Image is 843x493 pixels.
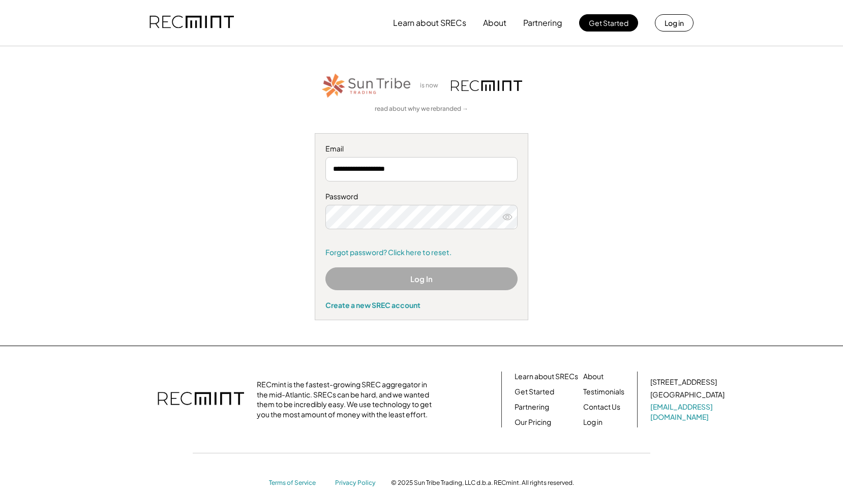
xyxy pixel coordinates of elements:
[257,380,437,419] div: RECmint is the fastest-growing SREC aggregator in the mid-Atlantic. SRECs can be hard, and we wan...
[523,13,562,33] button: Partnering
[483,13,506,33] button: About
[375,105,468,113] a: read about why we rebranded →
[269,479,325,487] a: Terms of Service
[417,81,446,90] div: is now
[515,387,554,397] a: Get Started
[583,417,603,427] a: Log in
[650,377,717,387] div: [STREET_ADDRESS]
[325,192,518,202] div: Password
[149,6,234,40] img: recmint-logotype%403x.png
[650,390,725,400] div: [GEOGRAPHIC_DATA]
[321,72,412,100] img: STT_Horizontal_Logo%2B-%2BColor.png
[335,479,381,487] a: Privacy Policy
[451,80,522,91] img: recmint-logotype%403x.png
[655,14,694,32] button: Log in
[393,13,466,33] button: Learn about SRECs
[515,417,551,427] a: Our Pricing
[515,402,549,412] a: Partnering
[583,372,604,382] a: About
[325,267,518,290] button: Log In
[158,382,244,417] img: recmint-logotype%403x.png
[650,402,727,422] a: [EMAIL_ADDRESS][DOMAIN_NAME]
[391,479,574,487] div: © 2025 Sun Tribe Trading, LLC d.b.a. RECmint. All rights reserved.
[579,14,638,32] button: Get Started
[583,387,624,397] a: Testimonials
[325,300,518,310] div: Create a new SREC account
[583,402,620,412] a: Contact Us
[515,372,578,382] a: Learn about SRECs
[325,144,518,154] div: Email
[325,248,518,258] a: Forgot password? Click here to reset.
